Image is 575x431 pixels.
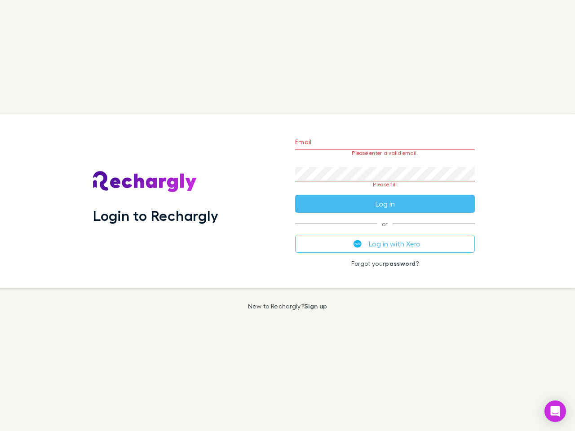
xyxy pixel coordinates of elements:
p: Forgot your ? [295,260,475,267]
a: password [385,259,416,267]
img: Rechargly's Logo [93,171,197,193]
p: Please fill [295,181,475,188]
h1: Login to Rechargly [93,207,218,224]
p: Please enter a valid email. [295,150,475,156]
p: New to Rechargly? [248,303,327,310]
button: Log in [295,195,475,213]
a: Sign up [304,302,327,310]
div: Open Intercom Messenger [544,400,566,422]
img: Xero's logo [354,240,362,248]
button: Log in with Xero [295,235,475,253]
